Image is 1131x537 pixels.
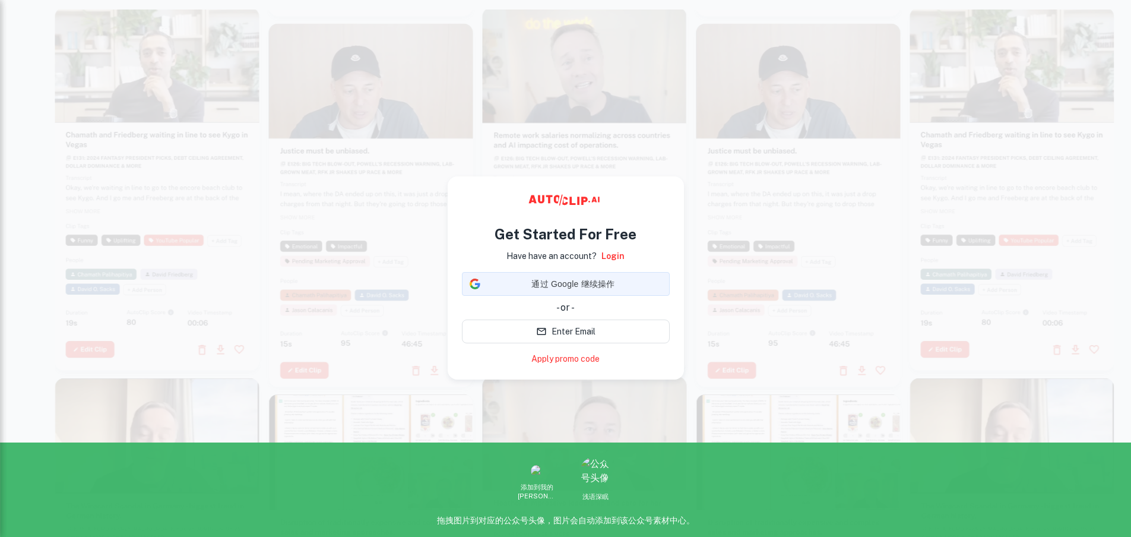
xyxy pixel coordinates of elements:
p: Have have an account? [506,249,597,263]
a: Login [601,249,625,263]
a: Apply promo code [531,353,600,365]
div: - or - [462,301,670,315]
h4: Get Started For Free [495,223,636,245]
button: Enter Email [462,320,670,343]
span: 通过 Google 继续操作 [485,278,662,290]
div: 通过 Google 继续操作 [462,272,670,296]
